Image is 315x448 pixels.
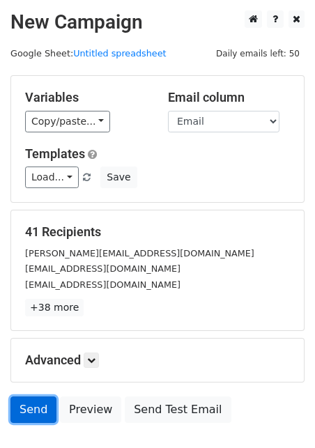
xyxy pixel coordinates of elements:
[25,224,290,240] h5: 41 Recipients
[25,279,180,290] small: [EMAIL_ADDRESS][DOMAIN_NAME]
[125,396,231,423] a: Send Test Email
[25,299,84,316] a: +38 more
[10,10,305,34] h2: New Campaign
[211,48,305,59] a: Daily emails left: 50
[25,263,180,274] small: [EMAIL_ADDRESS][DOMAIN_NAME]
[25,353,290,368] h5: Advanced
[211,46,305,61] span: Daily emails left: 50
[25,111,110,132] a: Copy/paste...
[10,48,167,59] small: Google Sheet:
[73,48,166,59] a: Untitled spreadsheet
[25,146,85,161] a: Templates
[10,396,56,423] a: Send
[245,381,315,448] iframe: Chat Widget
[100,167,137,188] button: Save
[25,90,147,105] h5: Variables
[25,248,254,258] small: [PERSON_NAME][EMAIL_ADDRESS][DOMAIN_NAME]
[60,396,121,423] a: Preview
[25,167,79,188] a: Load...
[168,90,290,105] h5: Email column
